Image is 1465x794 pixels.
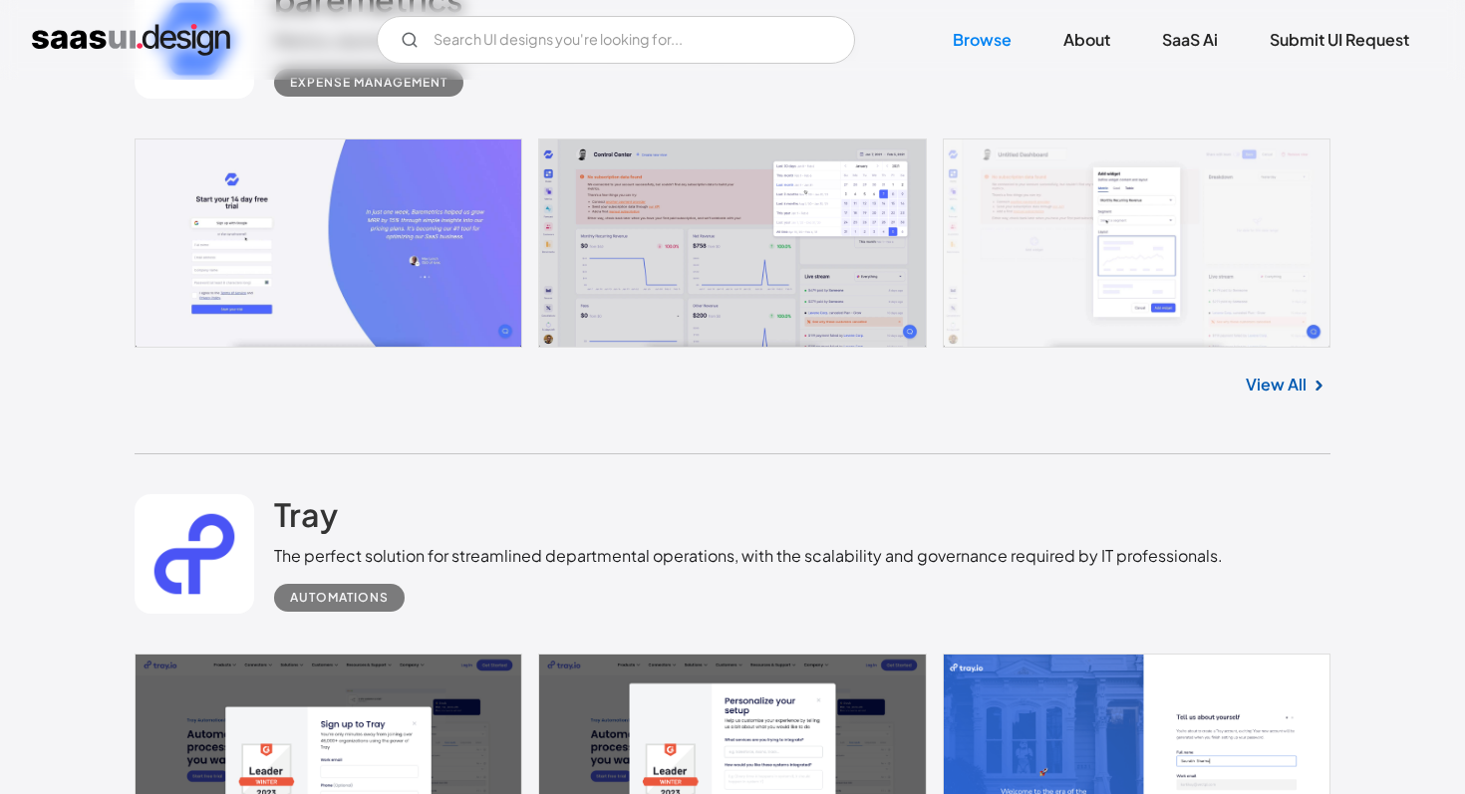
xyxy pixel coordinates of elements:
[274,494,338,544] a: Tray
[274,494,338,534] h2: Tray
[290,586,389,610] div: Automations
[274,544,1223,568] div: The perfect solution for streamlined departmental operations, with the scalability and governance...
[929,18,1035,62] a: Browse
[1138,18,1242,62] a: SaaS Ai
[290,71,447,95] div: Expense Management
[377,16,855,64] form: Email Form
[1039,18,1134,62] a: About
[377,16,855,64] input: Search UI designs you're looking for...
[32,24,230,56] a: home
[1246,18,1433,62] a: Submit UI Request
[1246,373,1307,397] a: View All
